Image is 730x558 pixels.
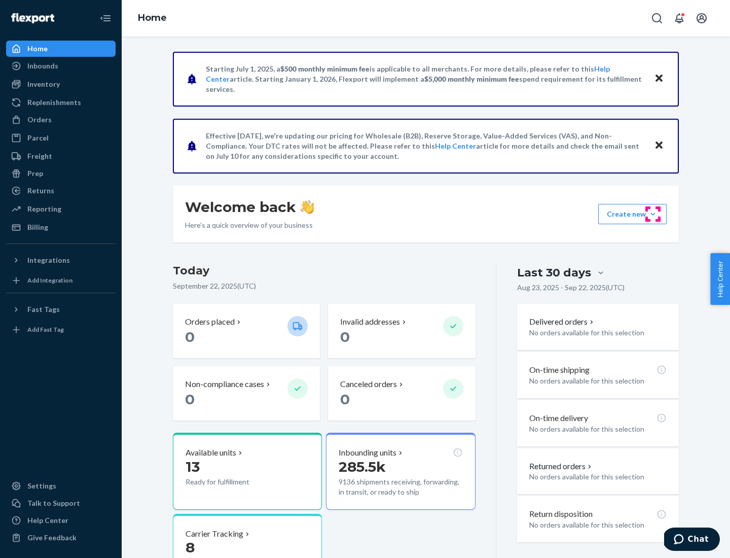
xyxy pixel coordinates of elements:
button: Delivered orders [529,316,596,328]
button: Open Search Box [647,8,667,28]
div: Add Fast Tag [27,325,64,334]
a: Help Center [6,512,116,529]
span: 13 [186,458,200,475]
p: Inbounding units [339,447,396,459]
a: Returns [6,183,116,199]
iframe: Opens a widget where you can chat to one of our agents [664,528,720,553]
button: Available units13Ready for fulfillment [173,433,322,510]
div: Home [27,44,48,54]
a: Home [138,12,167,23]
p: No orders available for this selection [529,376,667,386]
button: Integrations [6,252,116,268]
h1: Welcome back [185,198,314,216]
p: Return disposition [529,508,593,520]
span: 0 [185,391,195,408]
span: 0 [340,391,350,408]
p: Canceled orders [340,378,397,390]
p: Starting July 1, 2025, a is applicable to all merchants. For more details, please refer to this a... [206,64,644,94]
button: Close Navigation [95,8,116,28]
p: Orders placed [185,316,235,328]
div: Freight [27,151,52,161]
p: Available units [186,447,236,459]
button: Fast Tags [6,301,116,318]
p: Invalid addresses [340,316,400,328]
a: Help Center [435,142,476,150]
button: Orders placed 0 [173,304,320,358]
div: Talk to Support [27,498,80,508]
p: No orders available for this selection [529,472,667,482]
p: No orders available for this selection [529,520,667,530]
div: Settings [27,481,56,491]
button: Give Feedback [6,530,116,546]
a: Home [6,41,116,57]
button: Create new [598,204,667,224]
div: Give Feedback [27,533,77,543]
a: Billing [6,219,116,235]
p: 9136 shipments receiving, forwarding, in transit, or ready to ship [339,477,462,497]
a: Prep [6,165,116,182]
div: Prep [27,168,43,179]
div: Orders [27,115,52,125]
button: Close [652,72,666,86]
a: Add Fast Tag [6,322,116,338]
span: 8 [186,539,195,556]
div: Reporting [27,204,61,214]
span: $5,000 monthly minimum fee [424,75,519,83]
button: Invalid addresses 0 [328,304,475,358]
button: Open notifications [669,8,689,28]
div: Fast Tags [27,304,60,315]
button: Returned orders [529,461,594,472]
a: Parcel [6,130,116,146]
button: Canceled orders 0 [328,366,475,421]
span: $500 monthly minimum fee [280,64,370,73]
button: Close [652,138,666,153]
div: Integrations [27,255,70,265]
a: Settings [6,478,116,494]
a: Inbounds [6,58,116,74]
p: On-time delivery [529,412,588,424]
p: Ready for fulfillment [186,477,279,487]
div: Replenishments [27,97,81,108]
a: Orders [6,112,116,128]
span: 0 [340,328,350,345]
a: Freight [6,148,116,164]
div: Last 30 days [517,265,591,281]
p: Effective [DATE], we're updating our pricing for Wholesale (B2B), Reserve Storage, Value-Added Se... [206,131,644,161]
div: Parcel [27,133,49,143]
a: Reporting [6,201,116,217]
p: Aug 23, 2025 - Sep 22, 2025 ( UTC ) [517,283,625,293]
ol: breadcrumbs [130,4,175,33]
div: Billing [27,222,48,232]
span: 285.5k [339,458,386,475]
div: Add Integration [27,276,72,285]
button: Open account menu [691,8,712,28]
button: Non-compliance cases 0 [173,366,320,421]
button: Inbounding units285.5k9136 shipments receiving, forwarding, in transit, or ready to ship [326,433,475,510]
div: Inbounds [27,61,58,71]
p: No orders available for this selection [529,328,667,338]
p: On-time shipping [529,364,590,376]
a: Add Integration [6,272,116,289]
img: hand-wave emoji [300,200,314,214]
h3: Today [173,263,476,279]
div: Returns [27,186,54,196]
span: 0 [185,328,195,345]
p: No orders available for this selection [529,424,667,434]
button: Help Center [710,253,730,305]
p: September 22, 2025 ( UTC ) [173,281,476,291]
div: Help Center [27,515,68,526]
div: Inventory [27,79,60,89]
a: Replenishments [6,94,116,111]
p: Here’s a quick overview of your business [185,220,314,230]
button: Talk to Support [6,495,116,511]
img: Flexport logo [11,13,54,23]
p: Carrier Tracking [186,528,243,540]
p: Non-compliance cases [185,378,264,390]
a: Inventory [6,76,116,92]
